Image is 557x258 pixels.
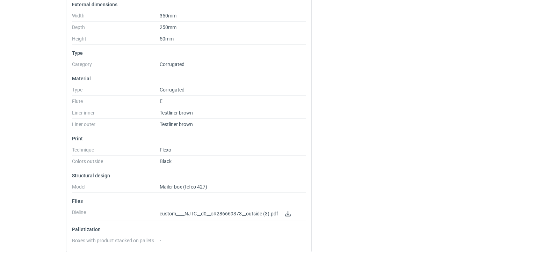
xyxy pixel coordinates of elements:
span: 250mm [160,24,176,30]
p: External dimensions [72,2,306,7]
dt: Width [72,13,160,22]
p: Structural design [72,173,306,178]
dt: Boxes with product stacked on pallets [72,238,160,246]
dt: Model [72,184,160,193]
span: Flexo [160,147,171,153]
p: Type [72,50,306,56]
dt: Type [72,87,160,96]
span: 50mm [160,36,174,42]
dt: Liner outer [72,121,160,130]
span: custom____NJTC__d0__oR286669373__outside (3).pdf [160,211,278,216]
p: Material [72,76,306,81]
dt: Depth [72,24,160,33]
dt: Technique [72,147,160,156]
dt: Liner inner [72,110,160,119]
span: Corrugated [160,87,185,93]
span: Testliner brown [160,110,193,116]
dt: Height [72,36,160,45]
span: Mailer box (fefco 427) [160,184,207,190]
span: Testliner brown [160,121,193,127]
span: E [160,98,162,104]
dt: Flute [72,98,160,107]
dt: Colors outside [72,159,160,167]
span: Corrugated [160,61,185,67]
p: Print [72,136,306,141]
span: - [160,238,161,243]
p: Files [72,198,306,204]
dt: Dieline [72,209,160,221]
span: Black [160,159,172,164]
span: 350mm [160,13,176,19]
p: Palletization [72,227,306,232]
dt: Category [72,61,160,70]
